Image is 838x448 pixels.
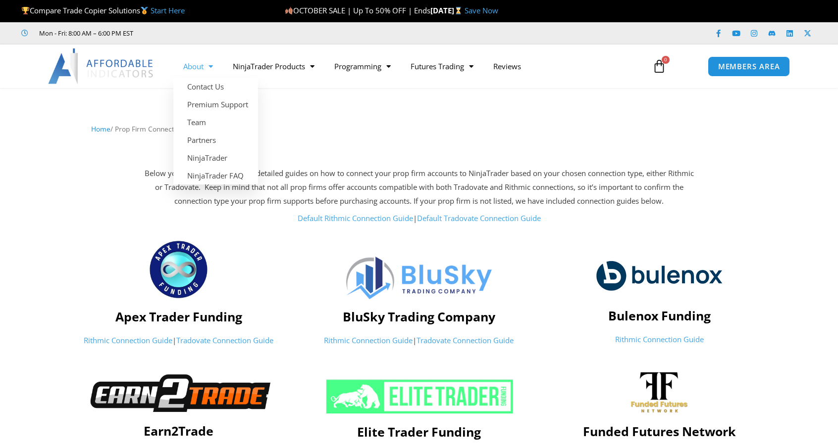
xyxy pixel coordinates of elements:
a: NinjaTrader FAQ [173,167,258,184]
a: Team [173,113,258,131]
a: Start Here [151,5,185,15]
a: Rithmic Connection Guide [615,334,704,344]
img: logo-2 | Affordable Indicators – NinjaTrader [596,253,723,298]
span: 0 [662,56,670,64]
nav: Menu [173,55,641,78]
img: 🥇 [141,7,148,14]
ul: About [173,78,258,184]
a: NinjaTrader [173,149,258,167]
h4: BluSky Trading Company [304,309,534,324]
a: Rithmic Connection Guide [84,335,172,345]
a: Tradovate Connection Guide [417,335,514,345]
iframe: Customer reviews powered by Trustpilot [147,28,296,38]
img: ⌛ [455,7,462,14]
p: | [304,334,534,348]
a: 0 [637,52,681,81]
span: MEMBERS AREA [718,63,780,70]
img: LogoAI | Affordable Indicators – NinjaTrader [48,48,155,84]
a: MEMBERS AREA [708,56,790,77]
a: Reviews [483,55,531,78]
span: OCTOBER SALE | Up To 50% OFF | Ends [285,5,430,15]
img: Earn2TradeNB | Affordable Indicators – NinjaTrader [78,372,279,413]
a: NinjaTrader Products [223,55,324,78]
a: Contact Us [173,78,258,95]
strong: [DATE] [430,5,465,15]
a: Futures Trading [401,55,483,78]
a: Home [91,124,110,134]
h4: Earn2Trade [63,423,294,438]
p: | [63,334,294,348]
a: About [173,55,223,78]
p: | [142,212,696,225]
span: Mon - Fri: 8:00 AM – 6:00 PM EST [37,27,133,39]
img: 🏆 [22,7,29,14]
img: ETF 2024 NeonGrn 1 | Affordable Indicators – NinjaTrader [324,379,514,414]
span: Compare Trade Copier Solutions [21,5,185,15]
a: Rithmic Connection Guide [324,335,413,345]
a: Tradovate Connection Guide [176,335,273,345]
img: channels4_profile | Affordable Indicators – NinjaTrader [630,371,688,414]
img: apex_Logo1 | Affordable Indicators – NinjaTrader [149,239,209,300]
a: Default Rithmic Connection Guide [298,213,413,223]
h4: Apex Trader Funding [63,309,294,324]
img: 🍂 [285,7,293,14]
img: Logo | Affordable Indicators – NinjaTrader [346,257,491,299]
h4: Bulenox Funding [544,308,775,323]
a: Programming [324,55,401,78]
a: Premium Support [173,95,258,113]
h4: Funded Futures Network [544,424,775,439]
a: Partners [173,131,258,149]
p: Below you can find step-by-step detailed guides on how to connect your prop firm accounts to Ninj... [142,167,696,208]
a: Save Now [465,5,498,15]
a: Default Tradovate Connection Guide [417,213,541,223]
h4: Elite Trader Funding [304,424,534,439]
nav: Breadcrumb [91,123,747,135]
